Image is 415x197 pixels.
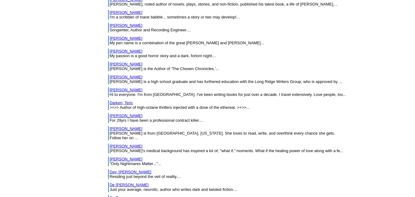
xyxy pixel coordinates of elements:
a: [PERSON_NAME] [110,88,143,92]
font: "Only Nightmares Matter..."... [110,161,161,166]
font: [PERSON_NAME] is the Author of 'The Chosen Chronicles.'... [110,66,219,71]
font: >+>> Author of high-octane thrillers injected with a dose of the ethereal. >+>>... [110,105,250,110]
font: I'm a scribbler of inane babble... sometimes a story or two may develop!... [110,15,240,19]
a: De [PERSON_NAME] [110,183,149,187]
a: [PERSON_NAME] [110,126,143,131]
a: [PERSON_NAME] [110,75,143,79]
font: [PERSON_NAME] is a high school graduate and has furthered education with the Long Ridge Writers G... [110,79,342,84]
a: Darken, Teric [110,100,133,105]
font: [PERSON_NAME]'s medical background has inspired a lot of, "what if," moments. What if the healing... [110,148,343,153]
font: My passion is a good horror story and a dark, forlorn night.... [110,53,217,58]
a: [PERSON_NAME] [110,23,143,28]
font: My pen name is a combination of the great [PERSON_NAME] and [PERSON_NAME]... [110,41,264,45]
a: [PERSON_NAME] [110,157,143,161]
font: [PERSON_NAME] is from [GEOGRAPHIC_DATA], [US_STATE]. She loves to read, write, and overthink ever... [110,131,335,140]
a: [PERSON_NAME] [110,113,143,118]
a: [PERSON_NAME] [110,49,143,53]
font: [PERSON_NAME], noted author of novels, plays, stories, and non-fiction, published his latest book... [110,2,338,6]
a: Day, [PERSON_NAME] [110,170,151,174]
font: For 29yrs I have been a professional contract killer.... [110,118,203,123]
a: [PERSON_NAME] [110,144,143,148]
font: Residing just beyond the veil of reality.... [110,174,181,179]
font: Songwriter, Author and Recording Engineer.... [110,28,191,32]
a: [PERSON_NAME] [110,62,143,66]
font: Hi to everyone. I'm from [GEOGRAPHIC_DATA]. I've been writing books for just over a decade. I tra... [110,92,346,97]
font: Just your average, neurotic, author who writes dark and twisted fiction.... [110,187,237,192]
a: [PERSON_NAME] [110,36,143,41]
a: [PERSON_NAME] [110,10,143,15]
